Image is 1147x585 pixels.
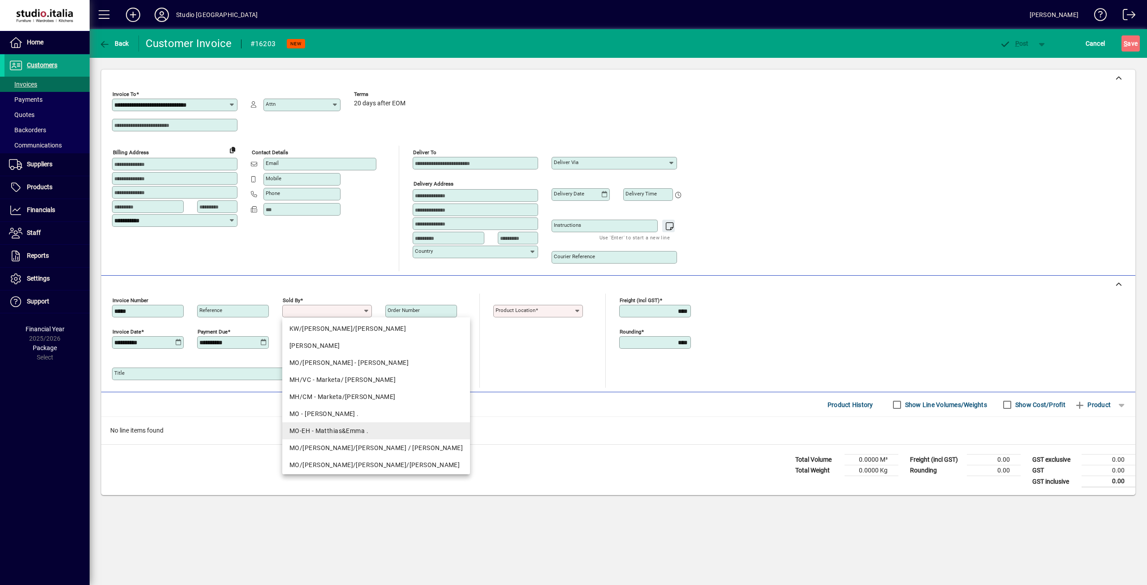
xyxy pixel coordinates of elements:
mat-label: Email [266,160,279,166]
mat-option: KW/MO - Kady/Matthias [282,320,470,337]
mat-label: Country [415,248,433,254]
a: Products [4,176,90,199]
button: Profile [147,7,176,23]
span: Settings [27,275,50,282]
td: GST inclusive [1028,476,1082,487]
span: Products [27,183,52,191]
mat-option: MO - Matthias . [282,405,470,422]
td: 0.0000 Kg [845,465,898,476]
button: Cancel [1083,35,1108,52]
mat-label: Product location [496,307,535,313]
div: MH/CM - Marketa/[PERSON_NAME] [289,392,463,402]
app-page-header-button: Back [90,35,139,52]
span: P [1015,40,1019,47]
span: Financial Year [26,325,65,333]
span: Quotes [9,111,34,118]
a: Staff [4,222,90,244]
td: Total Volume [791,455,845,465]
div: MH/VC - Marketa/ [PERSON_NAME] [289,375,463,385]
span: Backorders [9,126,46,134]
button: Add [119,7,147,23]
span: Payments [9,96,43,103]
a: Invoices [4,77,90,92]
span: Financials [27,206,55,213]
mat-label: Deliver To [413,149,436,156]
div: MO/[PERSON_NAME]/[PERSON_NAME]/[PERSON_NAME] [289,460,463,470]
div: MO/[PERSON_NAME]/[PERSON_NAME] / [PERSON_NAME] [289,443,463,453]
a: Settings [4,268,90,290]
div: [PERSON_NAME] [289,341,463,351]
a: Communications [4,138,90,153]
mat-label: Instructions [554,222,581,228]
span: Cancel [1086,36,1105,51]
mat-label: Title [114,370,125,376]
div: Studio [GEOGRAPHIC_DATA] [176,8,258,22]
td: 0.00 [1082,476,1135,487]
span: S [1124,40,1127,47]
mat-option: MH - Marketa [282,337,470,354]
button: Copy to Delivery address [225,143,240,157]
mat-label: Delivery date [554,191,584,197]
mat-label: Mobile [266,175,281,182]
div: MO/[PERSON_NAME] - [PERSON_NAME] [289,358,463,368]
td: Total Weight [791,465,845,476]
div: MO-EH - Matthias&Emma . [289,426,463,436]
span: Communications [9,142,62,149]
div: KW/[PERSON_NAME]/[PERSON_NAME] [289,324,463,334]
a: Suppliers [4,153,90,176]
a: Payments [4,92,90,107]
span: Reports [27,252,49,259]
mat-option: MO/KW - Matthias/Kady Matthias / Kady [282,439,470,456]
div: No line items found [101,417,1135,444]
mat-label: Order number [388,307,420,313]
td: 0.00 [967,455,1021,465]
a: Reports [4,245,90,267]
a: Knowledge Base [1087,2,1107,31]
mat-option: MJ - Montri [282,473,470,490]
mat-label: Invoice number [112,297,148,303]
mat-label: Rounding [620,329,641,335]
span: ave [1124,36,1138,51]
button: Product [1070,397,1115,413]
div: #16203 [250,37,276,51]
span: Customers [27,61,57,69]
mat-option: MH/VC - Marketa/ Valeria [282,371,470,388]
td: 0.00 [1082,455,1135,465]
td: 0.00 [1082,465,1135,476]
span: Support [27,298,49,305]
span: 20 days after EOM [354,100,405,107]
button: Product History [824,397,877,413]
span: Package [33,344,57,351]
mat-label: Freight (incl GST) [620,297,660,303]
span: Invoices [9,81,37,88]
span: Home [27,39,43,46]
td: GST [1028,465,1082,476]
div: [PERSON_NAME] [1030,8,1078,22]
button: Save [1121,35,1140,52]
mat-label: Deliver via [554,159,578,165]
a: Quotes [4,107,90,122]
span: Staff [27,229,41,236]
td: 0.00 [967,465,1021,476]
mat-label: Delivery time [625,191,657,197]
mat-hint: Use 'Enter' to start a new line [599,232,670,243]
mat-label: Attn [266,101,276,107]
mat-option: MO-EH - Matthias&Emma . [282,422,470,439]
a: Financials [4,199,90,221]
a: Backorders [4,122,90,138]
mat-option: MO/MH - Marketa - Matthias Shared [282,354,470,371]
span: Back [99,40,129,47]
button: Back [97,35,131,52]
a: Logout [1116,2,1136,31]
span: Product [1074,398,1111,412]
mat-label: Payment due [198,329,228,335]
td: Freight (incl GST) [906,455,967,465]
td: 0.0000 M³ [845,455,898,465]
mat-option: MO/VC - Matthias/Valeria Matthias/Valeria [282,456,470,473]
a: Home [4,31,90,54]
mat-label: Sold by [283,297,300,303]
label: Show Line Volumes/Weights [903,400,987,409]
button: Post [995,35,1033,52]
mat-label: Reference [199,307,222,313]
td: GST exclusive [1028,455,1082,465]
